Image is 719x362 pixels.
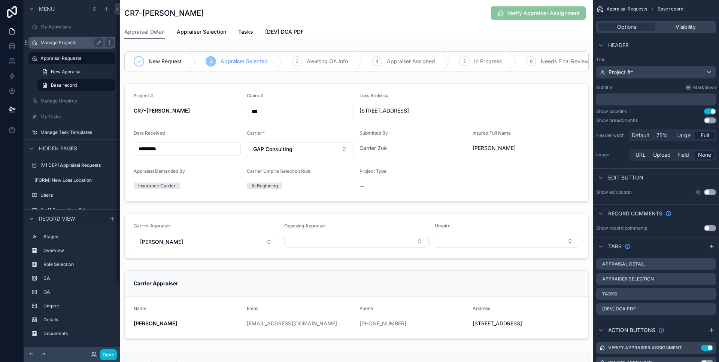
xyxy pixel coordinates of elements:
[596,225,647,231] div: Show record comments
[676,23,696,31] span: Visibility
[238,25,253,40] a: Tasks
[43,289,112,295] label: OA
[653,151,671,159] span: Upload
[602,291,617,297] label: Tasks
[40,98,114,104] label: Manage Umpires
[124,8,204,18] h1: CR7-[PERSON_NAME]
[265,28,304,36] span: [DEV] DOA PDF
[608,210,662,217] span: Record comments
[177,28,226,36] span: Appraiser Selection
[607,6,647,12] span: Appraisal Requests
[177,25,226,40] a: Appraiser Selection
[698,151,711,159] span: None
[39,215,75,223] span: Record view
[693,85,716,90] span: Markdown
[602,306,636,312] label: [DEV] DOA PDF
[632,132,649,139] span: Default
[40,207,114,213] label: Staff Form • New DA
[608,345,682,351] label: Verify Appraiser Assignment
[24,227,120,347] div: scrollable content
[40,114,114,120] label: My Tasks
[28,204,115,216] a: Staff Form • New DA
[608,243,622,250] span: Tabs
[686,85,716,90] a: Markdown
[608,174,643,181] span: Edit button
[40,55,111,61] label: Appraisal Requests
[617,23,636,31] span: Options
[265,25,304,40] a: [DEV] DOA PDF
[28,189,115,201] a: Users
[596,85,612,90] label: Subtitle
[43,248,112,254] label: Overview
[51,82,77,88] span: Base record
[28,37,115,49] a: Manage Projects
[596,117,638,123] div: Show breadcrumbs
[596,132,626,138] label: Header width
[40,162,114,168] label: [V1 DEP] Appraisal Requests
[608,326,655,334] span: Action buttons
[43,234,112,240] label: Stages
[28,111,115,123] a: My Tasks
[124,28,165,36] span: Appraisal Detail
[635,151,646,159] span: URL
[43,303,112,309] label: Umpire
[596,57,716,63] label: Title
[701,132,709,139] span: Full
[43,317,112,323] label: Details
[28,95,115,107] a: Manage Umpires
[608,42,629,49] span: Header
[28,159,115,171] a: [V1 DEP] Appraisal Requests
[677,151,689,159] span: Field
[37,79,115,91] a: Base record
[39,145,77,152] span: Hidden pages
[39,5,55,13] span: Menu
[40,24,114,30] label: My Appraisals
[40,129,114,135] label: Manage Task Templates
[28,52,115,64] a: Appraisal Requests
[43,331,112,337] label: Documents
[596,189,632,195] label: Show edit button
[37,66,115,78] a: New Appraisal
[596,152,626,158] label: Image
[602,261,645,267] label: Appraisal Detail
[602,276,654,282] label: Appraiser Selection
[658,6,683,12] span: Base record
[51,69,82,75] span: New Appraisal
[28,21,115,33] a: My Appraisals
[596,66,716,79] button: Project #*
[43,275,112,281] label: CA
[34,177,114,183] label: [FORM] New Loss Location
[28,126,115,138] a: Manage Task Templates
[238,28,253,36] span: Tasks
[124,25,165,39] a: Appraisal Detail
[100,349,117,360] button: Done
[43,261,112,267] label: Role Selection
[596,93,716,105] div: scrollable content
[28,174,115,186] a: [FORM] New Loss Location
[596,108,627,114] div: Show backlink
[676,132,691,139] span: Large
[40,40,100,46] label: Manage Projects
[656,132,668,139] span: 75%
[40,192,114,198] label: Users
[609,68,633,76] span: Project #*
